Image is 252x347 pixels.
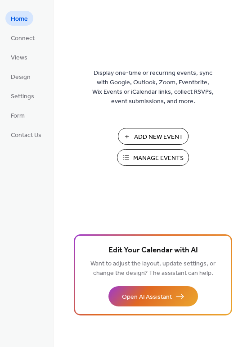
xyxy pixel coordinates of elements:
button: Add New Event [118,128,189,145]
a: Form [5,108,30,123]
a: Home [5,11,33,26]
span: Display one-time or recurring events, sync with Google, Outlook, Zoom, Eventbrite, Wix Events or ... [92,68,214,106]
span: Design [11,73,31,82]
span: Views [11,53,27,63]
span: Home [11,14,28,24]
span: Connect [11,34,35,43]
a: Settings [5,88,40,103]
span: Add New Event [134,132,183,142]
a: Contact Us [5,127,47,142]
span: Contact Us [11,131,41,140]
span: Manage Events [133,154,184,163]
span: Settings [11,92,34,101]
a: Connect [5,30,40,45]
span: Form [11,111,25,121]
button: Open AI Assistant [108,286,198,306]
span: Edit Your Calendar with AI [108,244,198,257]
a: Design [5,69,36,84]
button: Manage Events [117,149,189,166]
span: Open AI Assistant [122,292,172,302]
span: Want to adjust the layout, update settings, or change the design? The assistant can help. [90,258,216,279]
a: Views [5,50,33,64]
